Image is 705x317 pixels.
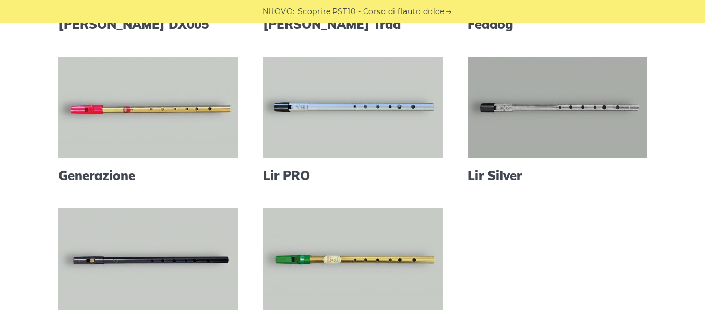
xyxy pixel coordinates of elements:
[468,16,513,32] font: Feadog
[58,16,209,32] font: [PERSON_NAME] DX005
[58,168,238,183] a: Generazione
[468,17,647,32] a: Feadog
[332,7,445,16] font: PST10 - Corso di flauto dolce
[263,16,401,32] font: [PERSON_NAME] Trad
[262,7,295,16] font: NUOVO:
[468,168,647,183] a: Lir Silver
[263,17,443,32] a: [PERSON_NAME] Trad
[58,168,135,183] font: Generazione
[332,6,445,18] a: PST10 - Corso di flauto dolce
[58,17,238,32] a: [PERSON_NAME] DX005
[468,168,522,183] font: Lir Silver
[263,168,310,183] font: Lir PRO
[263,168,443,183] a: Lir PRO
[298,7,331,16] font: Scoprire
